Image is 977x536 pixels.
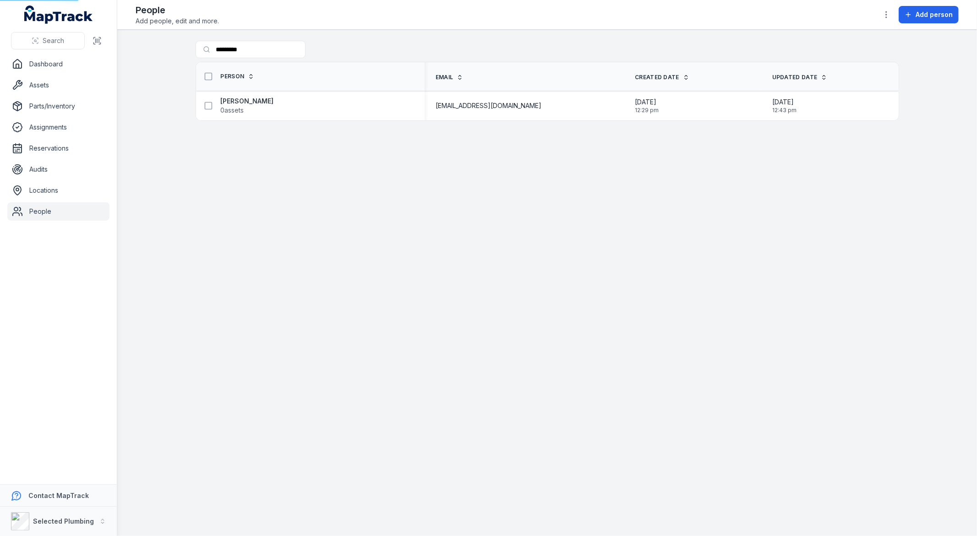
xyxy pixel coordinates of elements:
[221,73,245,80] span: Person
[772,74,828,81] a: Updated Date
[7,202,109,221] a: People
[772,74,818,81] span: Updated Date
[635,97,659,114] time: 14/01/2025, 12:29:42 pm
[136,16,219,26] span: Add people, edit and more.
[11,32,85,49] button: Search
[24,5,93,24] a: MapTrack
[221,73,255,80] a: Person
[436,74,453,81] span: Email
[7,160,109,179] a: Audits
[635,74,679,81] span: Created Date
[33,517,94,525] strong: Selected Plumbing
[221,106,244,115] span: 0 assets
[772,97,797,107] span: [DATE]
[7,55,109,73] a: Dashboard
[7,118,109,136] a: Assignments
[7,139,109,157] a: Reservations
[43,36,64,45] span: Search
[772,97,797,114] time: 21/08/2025, 12:43:57 pm
[635,97,659,107] span: [DATE]
[436,74,464,81] a: Email
[7,76,109,94] a: Assets
[772,107,797,114] span: 12:43 pm
[221,97,274,115] a: [PERSON_NAME]0assets
[28,492,89,499] strong: Contact MapTrack
[436,101,541,110] span: [EMAIL_ADDRESS][DOMAIN_NAME]
[899,6,959,23] button: Add person
[916,10,953,19] span: Add person
[7,97,109,115] a: Parts/Inventory
[635,107,659,114] span: 12:29 pm
[7,181,109,200] a: Locations
[221,97,274,106] strong: [PERSON_NAME]
[635,74,689,81] a: Created Date
[136,4,219,16] h2: People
